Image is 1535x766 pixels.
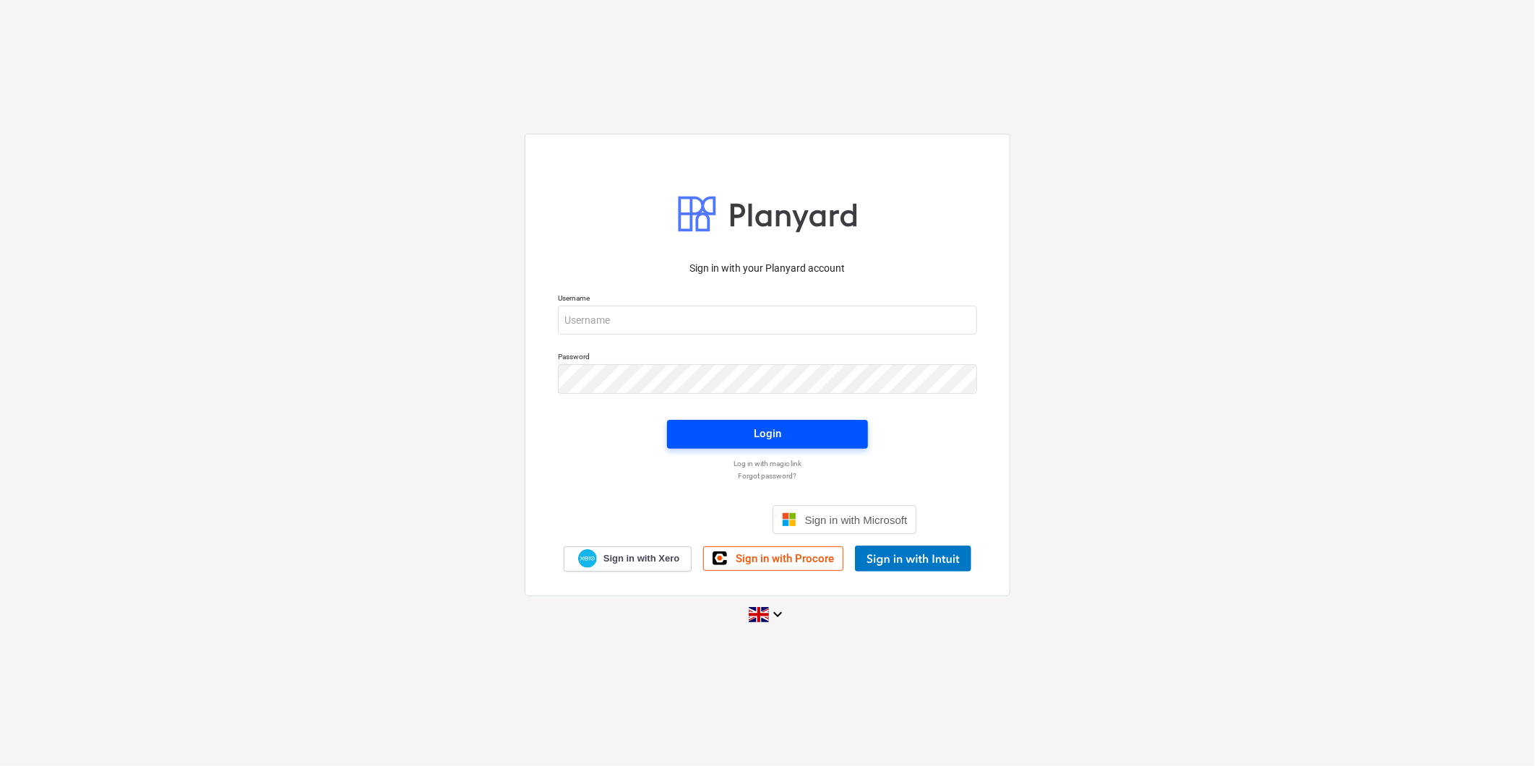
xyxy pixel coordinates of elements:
[667,420,868,449] button: Login
[805,514,908,526] span: Sign in with Microsoft
[1463,697,1535,766] div: Chatt-widget
[551,459,984,468] a: Log in with magic link
[703,546,843,571] a: Sign in with Procore
[558,293,977,306] p: Username
[736,552,834,565] span: Sign in with Procore
[782,512,796,527] img: Microsoft logo
[754,424,781,443] div: Login
[558,261,977,276] p: Sign in with your Planyard account
[558,306,977,335] input: Username
[603,552,679,565] span: Sign in with Xero
[551,471,984,481] a: Forgot password?
[578,549,597,569] img: Xero logo
[611,504,768,535] iframe: Knappen Logga in med Google
[1463,697,1535,766] iframe: Chat Widget
[564,546,692,572] a: Sign in with Xero
[558,352,977,364] p: Password
[769,606,786,623] i: keyboard_arrow_down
